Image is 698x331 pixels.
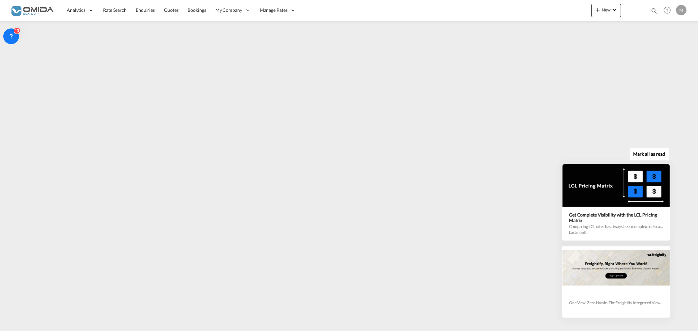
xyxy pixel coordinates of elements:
md-icon: icon-plus 400-fg [594,6,602,14]
img: 459c566038e111ed959c4fc4f0a4b274.png [10,3,54,18]
span: My Company [215,7,242,13]
span: Help [662,5,673,16]
span: Manage Rates [260,7,288,13]
span: Bookings [188,7,206,13]
span: Rate Search [103,7,127,13]
div: M [676,5,687,15]
div: icon-magnify [651,7,658,17]
span: Quotes [164,7,178,13]
span: New [594,7,618,12]
span: Enquiries [136,7,155,13]
md-icon: icon-chevron-down [611,6,618,14]
span: Analytics [67,7,85,13]
div: Help [662,5,676,16]
button: icon-plus 400-fgNewicon-chevron-down [591,4,621,17]
md-icon: icon-magnify [651,7,658,14]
